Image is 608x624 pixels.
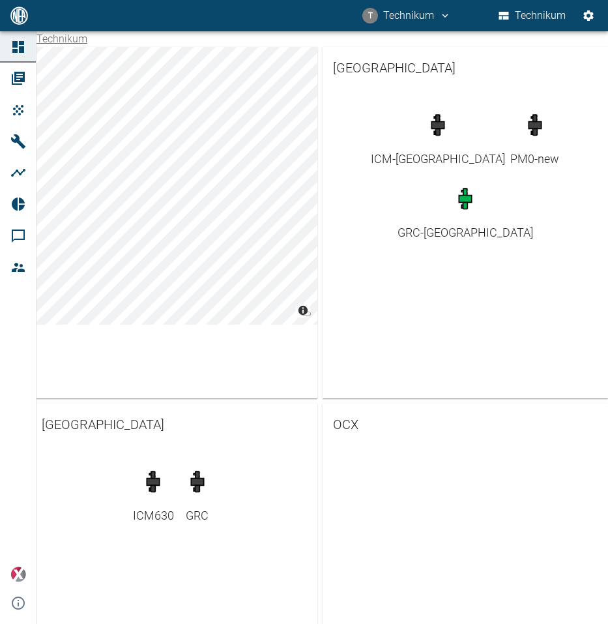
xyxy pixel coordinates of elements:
[496,4,569,27] button: Technikum
[36,33,87,45] a: Technikum
[36,31,87,47] nav: breadcrumb
[179,507,216,524] div: GRC
[9,7,29,24] img: logo
[179,464,216,524] a: GRC
[371,107,505,168] a: ICM-[GEOGRAPHIC_DATA]
[42,414,307,435] span: [GEOGRAPHIC_DATA]
[577,4,600,27] button: Settings
[398,224,533,241] div: GRC-[GEOGRAPHIC_DATA]
[333,57,598,78] span: [GEOGRAPHIC_DATA]
[31,47,317,325] canvas: Map
[133,507,174,524] div: ICM630
[133,464,174,524] a: ICM630
[360,4,453,27] button: technikum@nea-x.de
[10,567,26,582] img: Xplore Logo
[31,404,317,445] a: [GEOGRAPHIC_DATA]
[510,107,559,168] a: PM0-new
[510,150,559,168] div: PM0-new
[362,8,378,23] div: T
[371,150,505,168] div: ICM-[GEOGRAPHIC_DATA]
[398,181,533,241] a: GRC-[GEOGRAPHIC_DATA]
[333,414,598,435] span: OCX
